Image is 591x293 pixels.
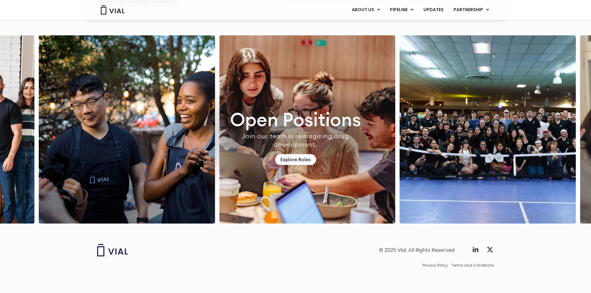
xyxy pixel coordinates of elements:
div: 2 / 7 [219,35,396,224]
img: http://People%20posing%20for%20group%20picture%20after%20playing%20pickleball. [400,35,576,224]
a: UPDATES [419,5,448,15]
div: 3 / 7 [400,35,576,224]
a: Privacy Policy [423,263,448,268]
img: Vial Logo [100,5,125,15]
div: © 2025 Vial. All Rights Reserved [379,247,454,254]
a: PARTNERSHIPMenu Toggle [449,5,494,15]
img: http://Group%20of%20people%20smiling%20wearing%20aprons [39,35,215,224]
a: Terms and Conditions [451,263,494,268]
div: 1 / 7 [39,35,215,224]
a: Explore Roles [275,154,316,165]
a: PIPELINEMenu Toggle [385,5,418,15]
a: ABOUT USMenu Toggle [347,5,385,15]
img: Vial logo wih "Vial" spelled out [97,244,128,256]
